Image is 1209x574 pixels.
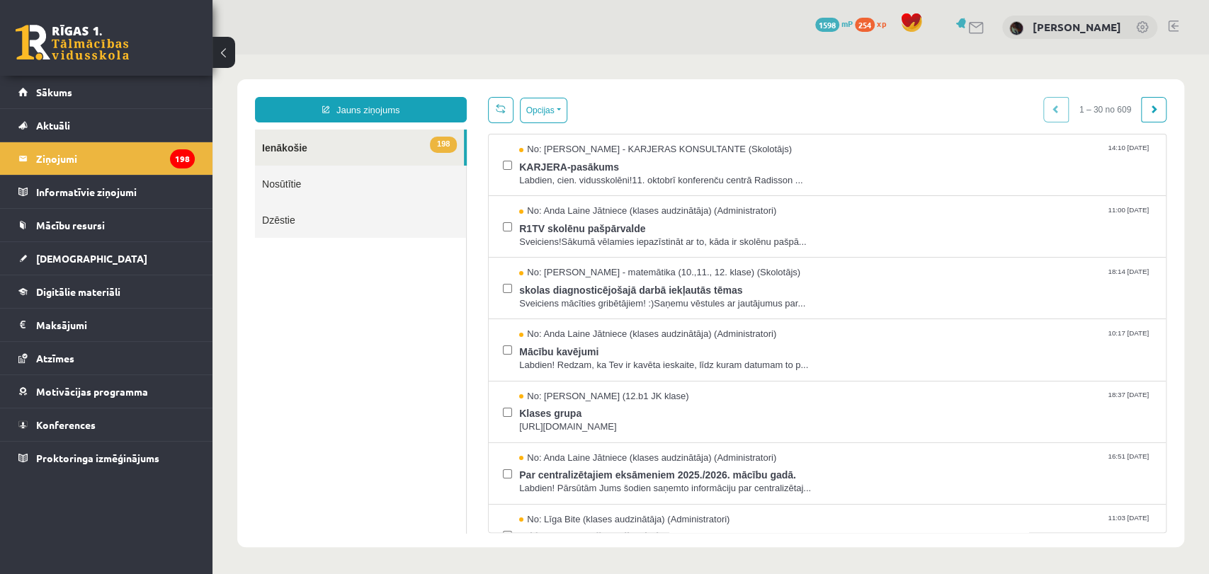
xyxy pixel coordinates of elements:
a: Dzēstie [42,147,254,183]
a: No: Anda Laine Jātniece (klases audzinātāja) (Administratori) 10:17 [DATE] Mācību kavējumi Labdie... [307,273,939,317]
img: Kitija Alfus [1009,21,1023,35]
span: Sveiciens mācīties gribētājiem! :)Saņemu vēstules ar jautājumus par... [307,243,939,256]
span: No: Līga Bite (klases audzinātāja) (Administratori) [307,459,517,472]
span: Sākums [36,86,72,98]
span: 11:03 [DATE] [892,459,939,469]
a: Mācību resursi [18,209,195,241]
span: skolas diagnosticējošajā darbā iekļautās tēmas [307,225,939,243]
a: No: Anda Laine Jātniece (klases audzinātāja) (Administratori) 16:51 [DATE] Par centralizētajiem e... [307,397,939,441]
span: Sveiciens!Sākumā vēlamies iepazīstināt ar to, kāda ir skolēnu pašpā... [307,181,939,195]
a: Motivācijas programma [18,375,195,408]
span: No: Anda Laine Jātniece (klases audzinātāja) (Administratori) [307,150,564,163]
span: No: [PERSON_NAME] - matemātika (10.,11., 12. klase) (Skolotājs) [307,212,588,225]
span: Par centralizētajiem eksāmeniem 2025./2026. mācību gadā. [307,410,939,427]
span: mP [841,18,853,29]
span: 254 [855,18,875,32]
span: 16:51 [DATE] [892,397,939,408]
a: No: [PERSON_NAME] - matemātika (10.,11., 12. klase) (Skolotājs) 18:14 [DATE] skolas diagnosticējo... [307,212,939,256]
a: Jauns ziņojums [42,42,254,68]
span: R1TV skolēnu pašpārvalde [307,163,939,181]
span: Atklātā matemātikas olimpiāde [307,471,939,489]
legend: Maksājumi [36,309,195,341]
a: No: [PERSON_NAME] - KARJERAS KONSULTANTE (Skolotājs) 14:10 [DATE] KARJERA-pasākums Labdien, cien.... [307,88,939,132]
span: No: Anda Laine Jātniece (klases audzinātāja) (Administratori) [307,397,564,411]
span: 11:00 [DATE] [892,150,939,161]
a: Nosūtītie [42,111,254,147]
a: 1598 mP [815,18,853,29]
span: Labdien! Pārsūtām Jums šodien saņemto informāciju par centralizētaj... [307,427,939,441]
a: Konferences [18,408,195,441]
span: 14:10 [DATE] [892,88,939,99]
span: Aktuāli [36,119,70,132]
span: 18:37 [DATE] [892,335,939,346]
span: Klases grupa [307,348,939,366]
span: Atzīmes [36,352,74,365]
a: 254 xp [855,18,893,29]
a: No: Līga Bite (klases audzinātāja) (Administratori) 11:03 [DATE] Atklātā matemātikas olimpiāde [307,459,939,503]
span: No: Anda Laine Jātniece (klases audzinātāja) (Administratori) [307,273,564,287]
span: 1598 [815,18,839,32]
a: Aktuāli [18,109,195,142]
span: No: [PERSON_NAME] - KARJERAS KONSULTANTE (Skolotājs) [307,88,579,102]
a: Proktoringa izmēģinājums [18,442,195,474]
a: [DEMOGRAPHIC_DATA] [18,242,195,275]
span: 18:14 [DATE] [892,212,939,222]
span: Labdien! Redzam, ka Tev ir kavēta ieskaite, līdz kuram datumam to p... [307,304,939,318]
i: 198 [170,149,195,168]
a: Informatīvie ziņojumi [18,176,195,208]
span: [URL][DOMAIN_NAME] [307,366,939,379]
span: Mācību kavējumi [307,287,939,304]
a: Sākums [18,76,195,108]
span: xp [877,18,886,29]
span: 1 – 30 no 609 [856,42,929,68]
span: Labdien, cien. vidusskolēni!11. oktobrī konferenču centrā Radisson ... [307,120,939,133]
a: Digitālie materiāli [18,275,195,308]
span: 10:17 [DATE] [892,273,939,284]
a: Atzīmes [18,342,195,374]
span: Motivācijas programma [36,385,148,398]
a: No: [PERSON_NAME] (12.b1 JK klase) 18:37 [DATE] Klases grupa [URL][DOMAIN_NAME] [307,335,939,379]
span: Konferences [36,418,96,431]
a: [PERSON_NAME] [1033,20,1121,34]
span: No: [PERSON_NAME] (12.b1 JK klase) [307,335,476,349]
a: 198Ienākošie [42,75,251,111]
a: Rīgas 1. Tālmācības vidusskola [16,25,129,60]
button: Opcijas [307,43,355,69]
a: No: Anda Laine Jātniece (klases audzinātāja) (Administratori) 11:00 [DATE] R1TV skolēnu pašpārval... [307,150,939,194]
a: Ziņojumi198 [18,142,195,175]
legend: Informatīvie ziņojumi [36,176,195,208]
span: [DEMOGRAPHIC_DATA] [36,252,147,265]
span: 198 [217,82,244,98]
legend: Ziņojumi [36,142,195,175]
span: KARJERA-pasākums [307,102,939,120]
span: Proktoringa izmēģinājums [36,452,159,464]
a: Maksājumi [18,309,195,341]
span: Digitālie materiāli [36,285,120,298]
span: Mācību resursi [36,219,105,231]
